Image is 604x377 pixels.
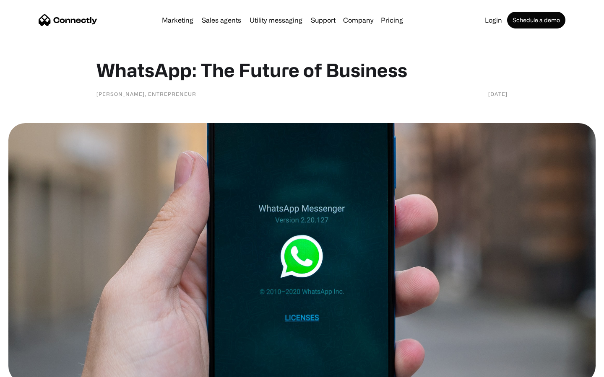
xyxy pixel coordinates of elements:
a: home [39,14,97,26]
a: Pricing [377,17,406,23]
div: [DATE] [488,90,508,98]
div: [PERSON_NAME], Entrepreneur [96,90,196,98]
ul: Language list [17,362,50,374]
aside: Language selected: English [8,362,50,374]
a: Sales agents [198,17,245,23]
a: Login [482,17,505,23]
div: Company [341,14,376,26]
h1: WhatsApp: The Future of Business [96,59,508,81]
a: Utility messaging [246,17,306,23]
div: Company [343,14,373,26]
a: Support [307,17,339,23]
a: Schedule a demo [507,12,565,28]
a: Marketing [159,17,197,23]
